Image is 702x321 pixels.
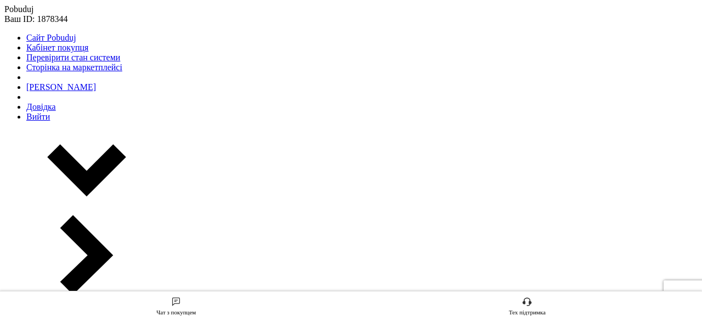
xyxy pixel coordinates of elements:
div: Ваш ID: 1878344 [36,16,132,26]
span: Замовлення та повідомлення [32,68,132,88]
span: Pobuduj [36,7,118,16]
span: Покупці [32,258,61,268]
span: в работе [38,192,71,201]
span: Скасовані [38,160,76,170]
span: Прийняті [38,129,72,139]
span: Виконані [38,145,72,155]
span: Нові [38,114,54,124]
input: Пошук [5,38,129,58]
span: Оплачені [38,176,73,185]
button: Чат з покупцем [677,254,699,276]
span: Замовлення з [PERSON_NAME] [38,207,128,227]
span: Повідомлення [32,239,85,249]
span: Замовлення [32,97,77,106]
